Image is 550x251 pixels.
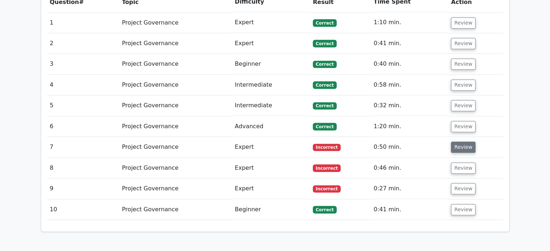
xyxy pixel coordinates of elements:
button: Review [451,100,476,111]
button: Review [451,38,476,49]
button: Review [451,183,476,194]
td: 10 [47,199,119,220]
td: 0:27 min. [371,178,448,199]
button: Review [451,163,476,174]
td: Advanced [232,116,310,137]
td: Expert [232,158,310,178]
td: Intermediate [232,95,310,116]
td: Project Governance [119,137,232,157]
span: Correct [313,81,336,88]
td: Expert [232,33,310,54]
span: Incorrect [313,164,341,172]
td: Project Governance [119,116,232,137]
td: 1:20 min. [371,116,448,137]
td: Expert [232,178,310,199]
td: 1:10 min. [371,12,448,33]
button: Review [451,79,476,91]
td: 7 [47,137,119,157]
span: Correct [313,206,336,213]
span: Incorrect [313,185,341,192]
td: 2 [47,33,119,54]
td: Beginner [232,54,310,74]
td: 0:58 min. [371,75,448,95]
button: Review [451,59,476,70]
td: Project Governance [119,12,232,33]
span: Incorrect [313,144,341,151]
td: 6 [47,116,119,137]
td: Beginner [232,199,310,220]
td: Intermediate [232,75,310,95]
td: 0:41 min. [371,33,448,54]
span: Correct [313,102,336,109]
td: Project Governance [119,158,232,178]
td: 9 [47,178,119,199]
span: Correct [313,19,336,26]
td: Project Governance [119,54,232,74]
td: Project Governance [119,95,232,116]
td: 0:41 min. [371,199,448,220]
td: 0:40 min. [371,54,448,74]
span: Correct [313,123,336,130]
td: 5 [47,95,119,116]
td: 3 [47,54,119,74]
td: Project Governance [119,75,232,95]
button: Review [451,204,476,215]
td: 0:46 min. [371,158,448,178]
span: Correct [313,40,336,47]
td: 1 [47,12,119,33]
td: 0:50 min. [371,137,448,157]
td: Expert [232,12,310,33]
td: 0:32 min. [371,95,448,116]
td: Project Governance [119,199,232,220]
td: Expert [232,137,310,157]
span: Correct [313,61,336,68]
td: 8 [47,158,119,178]
button: Review [451,17,476,29]
td: Project Governance [119,33,232,54]
td: 4 [47,75,119,95]
button: Review [451,142,476,153]
button: Review [451,121,476,132]
td: Project Governance [119,178,232,199]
